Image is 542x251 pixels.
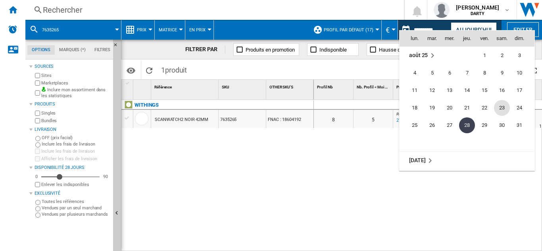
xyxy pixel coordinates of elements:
span: 21 [459,100,475,116]
tr: Week undefined [400,134,534,152]
td: August 2025 [400,46,458,64]
span: 11 [407,82,423,98]
th: jeu. [458,31,476,46]
td: Tuesday August 19 2025 [423,99,441,117]
span: 14 [459,82,475,98]
th: dim. [511,31,534,46]
span: 20 [442,100,457,116]
md-calendar: Calendar [400,31,534,171]
td: Tuesday August 26 2025 [423,117,441,134]
span: 30 [494,117,510,133]
td: Saturday August 30 2025 [493,117,511,134]
td: Monday August 11 2025 [400,82,423,99]
td: Thursday August 21 2025 [458,99,476,117]
td: Sunday August 17 2025 [511,82,534,99]
td: Monday August 4 2025 [400,64,423,82]
span: 16 [494,82,510,98]
td: Friday August 1 2025 [476,46,493,64]
span: 7 [459,65,475,81]
td: Wednesday August 13 2025 [441,82,458,99]
th: sam. [493,31,511,46]
td: Saturday August 9 2025 [493,64,511,82]
span: 15 [477,82,492,98]
span: 3 [511,48,527,63]
tr: Week 2 [400,64,534,82]
span: août 25 [409,52,428,58]
span: 23 [494,100,510,116]
td: Tuesday August 12 2025 [423,82,441,99]
td: Friday August 15 2025 [476,82,493,99]
td: Sunday August 3 2025 [511,46,534,64]
td: Wednesday August 6 2025 [441,64,458,82]
td: Friday August 22 2025 [476,99,493,117]
span: 25 [407,117,423,133]
span: 24 [511,100,527,116]
span: 13 [442,82,457,98]
span: 4 [407,65,423,81]
th: mer. [441,31,458,46]
td: Friday August 29 2025 [476,117,493,134]
span: 31 [511,117,527,133]
td: Thursday August 14 2025 [458,82,476,99]
span: 1 [477,48,492,63]
span: [DATE] [409,157,425,163]
td: Wednesday August 27 2025 [441,117,458,134]
td: Saturday August 23 2025 [493,99,511,117]
td: Friday August 8 2025 [476,64,493,82]
span: 9 [494,65,510,81]
td: Sunday August 10 2025 [511,64,534,82]
span: 29 [477,117,492,133]
td: Saturday August 16 2025 [493,82,511,99]
span: 17 [511,82,527,98]
span: 5 [424,65,440,81]
span: 10 [511,65,527,81]
span: 12 [424,82,440,98]
tr: Week undefined [400,151,534,169]
td: Monday August 18 2025 [400,99,423,117]
td: Wednesday August 20 2025 [441,99,458,117]
span: 2 [494,48,510,63]
tr: Week 5 [400,117,534,134]
td: Sunday August 31 2025 [511,117,534,134]
td: Tuesday August 5 2025 [423,64,441,82]
tr: Week 4 [400,99,534,117]
span: 28 [459,117,475,133]
td: Monday August 25 2025 [400,117,423,134]
span: 22 [477,100,492,116]
span: 6 [442,65,457,81]
td: Saturday August 2 2025 [493,46,511,64]
span: 19 [424,100,440,116]
th: ven. [476,31,493,46]
span: 27 [442,117,457,133]
td: September 2025 [400,151,534,169]
td: Thursday August 28 2025 [458,117,476,134]
span: 18 [407,100,423,116]
td: Thursday August 7 2025 [458,64,476,82]
th: lun. [400,31,423,46]
span: 26 [424,117,440,133]
tr: Week 1 [400,46,534,64]
tr: Week 3 [400,82,534,99]
th: mar. [423,31,441,46]
td: Sunday August 24 2025 [511,99,534,117]
span: 8 [477,65,492,81]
